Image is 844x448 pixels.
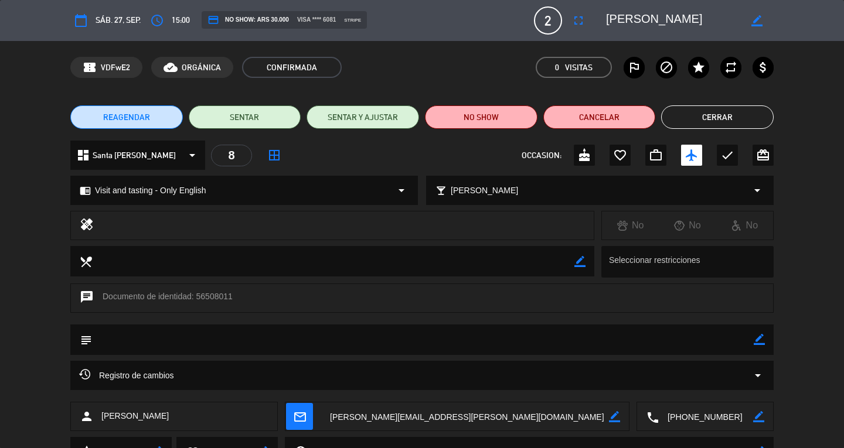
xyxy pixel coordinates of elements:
[172,13,190,27] span: 15:00
[692,60,706,74] i: star
[543,105,656,129] button: Cancelar
[80,217,94,234] i: healing
[649,148,663,162] i: work_outline
[609,411,620,422] i: border_color
[565,61,593,74] em: Visitas
[83,60,97,74] span: confirmation_number
[70,10,91,31] button: calendar_today
[189,105,301,129] button: SENTAR
[164,60,178,74] i: cloud_done
[394,183,409,197] i: arrow_drop_down
[577,148,591,162] i: cake
[93,149,176,162] span: Santa [PERSON_NAME]
[79,255,92,268] i: local_dining
[207,14,289,26] span: NO SHOW: ARS 30.000
[753,411,764,422] i: border_color
[95,184,206,197] span: Visit and tasting - Only English
[207,14,219,26] i: credit_card
[646,411,659,423] i: local_phone
[425,105,537,129] button: NO SHOW
[602,218,659,233] div: No
[80,409,94,423] i: person
[70,283,774,313] div: Documento de identidad: 56508011
[754,334,765,345] i: border_color
[751,15,763,26] i: border_color
[574,256,586,267] i: border_color
[344,16,361,24] span: stripe
[150,13,164,28] i: access_time
[724,60,738,74] i: repeat
[568,10,589,31] button: fullscreen
[267,148,281,162] i: border_all
[613,148,627,162] i: favorite_border
[242,57,342,78] span: CONFIRMADA
[659,60,673,74] i: block
[101,61,130,74] span: VDFwE2
[96,13,141,27] span: sáb. 27, sep.
[571,13,586,28] i: fullscreen
[74,13,88,28] i: calendar_today
[534,6,562,35] span: 2
[555,61,559,74] span: 0
[103,111,150,124] span: REAGENDAR
[307,105,419,129] button: SENTAR Y AJUSTAR
[293,410,306,423] i: mail_outline
[756,148,770,162] i: card_giftcard
[76,148,90,162] i: dashboard
[756,60,770,74] i: attach_money
[80,290,94,306] i: chat
[716,218,773,233] div: No
[720,148,734,162] i: check
[751,368,765,382] i: arrow_drop_down
[70,105,183,129] button: REAGENDAR
[750,183,764,197] i: arrow_drop_down
[79,333,92,346] i: subject
[659,218,716,233] div: No
[182,61,221,74] span: ORGÁNICA
[101,409,169,423] span: [PERSON_NAME]
[522,149,561,162] span: OCCASION:
[435,185,447,196] i: local_bar
[147,10,168,31] button: access_time
[451,184,518,197] span: [PERSON_NAME]
[211,145,252,166] div: 8
[80,185,91,196] i: chrome_reader_mode
[661,105,774,129] button: Cerrar
[79,368,174,382] span: Registro de cambios
[185,148,199,162] i: arrow_drop_down
[627,60,641,74] i: outlined_flag
[685,148,699,162] i: airplanemode_active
